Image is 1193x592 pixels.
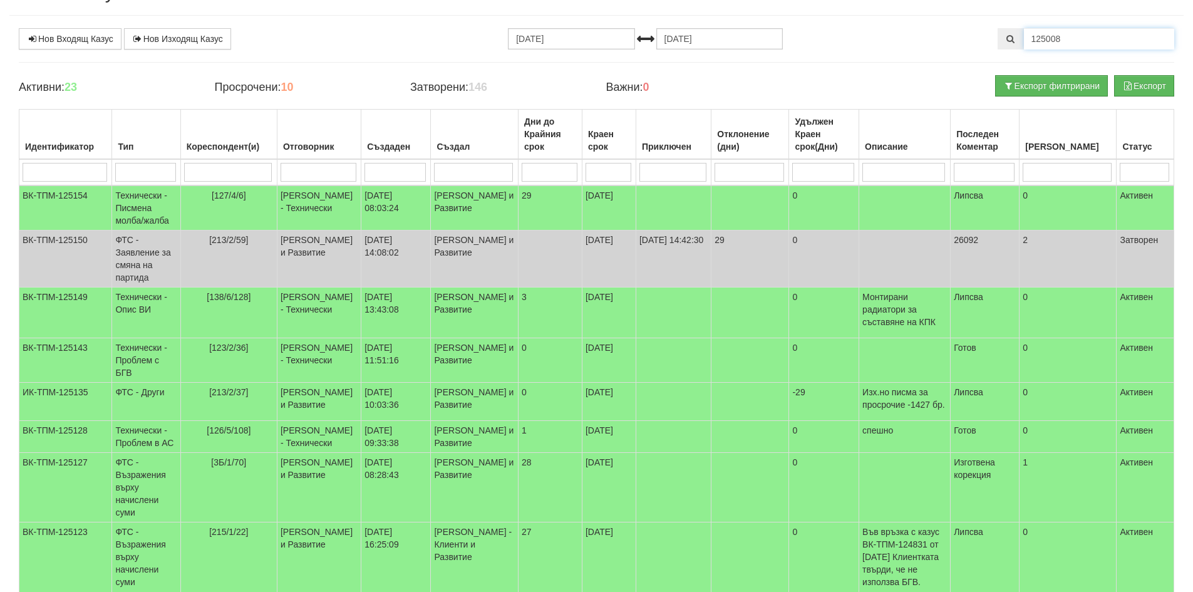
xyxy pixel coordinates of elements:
td: 0 [789,185,859,231]
div: Последен Коментар [954,125,1016,155]
td: [DATE] 11:51:16 [361,338,431,383]
td: 2 [1020,231,1117,288]
th: Идентификатор: No sort applied, activate to apply an ascending sort [19,110,112,160]
td: Активен [1117,383,1174,421]
th: Брой Файлове: No sort applied, activate to apply an ascending sort [1020,110,1117,160]
th: Приключен: No sort applied, activate to apply an ascending sort [636,110,711,160]
th: Кореспондент(и): No sort applied, activate to apply an ascending sort [180,110,277,160]
th: Краен срок: No sort applied, activate to apply an ascending sort [582,110,636,160]
span: 0 [522,343,527,353]
span: 1 [522,425,527,435]
span: [3Б/1/70] [211,457,246,467]
td: [DATE] 10:03:36 [361,383,431,421]
td: [PERSON_NAME] - Технически [277,338,361,383]
td: [PERSON_NAME] и Развитие [277,231,361,288]
td: [DATE] [582,421,636,453]
span: Изготвена корекция [954,457,995,480]
td: Активен [1117,453,1174,522]
div: Удължен Краен срок(Дни) [792,113,855,155]
button: Експорт [1114,75,1174,96]
h4: Просрочени: [214,81,391,94]
span: Липсва [954,190,983,200]
td: [PERSON_NAME] и Развитие [431,288,519,338]
td: 0 [1020,383,1117,421]
th: Отговорник: No sort applied, activate to apply an ascending sort [277,110,361,160]
td: [PERSON_NAME] и Развитие [431,338,519,383]
p: Монтирани радиатори за съставяне на КПК [862,291,947,328]
td: [DATE] 09:33:38 [361,421,431,453]
span: 26092 [954,235,978,245]
div: Приключен [639,138,708,155]
th: Създал: No sort applied, activate to apply an ascending sort [431,110,519,160]
span: Липсва [954,527,983,537]
h4: Затворени: [410,81,587,94]
td: [DATE] 14:42:30 [636,231,711,288]
td: ФТС - Други [112,383,180,421]
th: Последен Коментар: No sort applied, activate to apply an ascending sort [951,110,1020,160]
b: 10 [281,81,293,93]
td: Технически - Проблем с БГВ [112,338,180,383]
td: [DATE] 08:28:43 [361,453,431,522]
td: Активен [1117,338,1174,383]
div: Създаден [364,138,427,155]
td: ВК-ТПМ-125149 [19,288,112,338]
td: [DATE] [582,383,636,421]
h4: Важни: [606,81,782,94]
td: [DATE] [582,338,636,383]
span: [126/5/108] [207,425,250,435]
span: 28 [522,457,532,467]
button: Експорт филтрирани [995,75,1108,96]
th: Създаден: No sort applied, activate to apply an ascending sort [361,110,431,160]
td: ВК-ТПМ-125143 [19,338,112,383]
b: 146 [468,81,487,93]
span: [123/2/36] [209,343,248,353]
div: Отговорник [281,138,358,155]
p: спешно [862,424,947,437]
span: Липсва [954,292,983,302]
td: Активен [1117,288,1174,338]
td: Технически - Проблем в АС [112,421,180,453]
td: [PERSON_NAME] и Развитие [431,185,519,231]
td: 0 [789,338,859,383]
td: ВК-ТПМ-125127 [19,453,112,522]
span: [213/2/37] [209,387,248,397]
td: 0 [1020,288,1117,338]
td: Затворен [1117,231,1174,288]
div: [PERSON_NAME] [1023,138,1113,155]
td: [PERSON_NAME] и Развитие [431,383,519,421]
td: ВК-ТПМ-125128 [19,421,112,453]
td: [DATE] 08:03:24 [361,185,431,231]
td: [PERSON_NAME] и Развитие [431,231,519,288]
span: Липсва [954,387,983,397]
div: Кореспондент(и) [184,138,274,155]
span: [215/1/22] [209,527,248,537]
td: [PERSON_NAME] и Развитие [277,453,361,522]
b: 23 [65,81,77,93]
td: Технически - Писмена молба/жалба [112,185,180,231]
th: Удължен Краен срок(Дни): No sort applied, activate to apply an ascending sort [789,110,859,160]
td: ВК-ТПМ-125154 [19,185,112,231]
td: [PERSON_NAME] и Развитие [431,421,519,453]
td: [DATE] [582,231,636,288]
th: Описание: No sort applied, activate to apply an ascending sort [859,110,951,160]
td: 1 [1020,453,1117,522]
span: [138/6/128] [207,292,250,302]
td: [PERSON_NAME] и Развитие [277,383,361,421]
td: [DATE] [582,288,636,338]
div: Описание [862,138,947,155]
span: Готов [954,425,976,435]
td: ФТС - Възражения върху начислени суми [112,453,180,522]
td: [PERSON_NAME] и Развитие [431,453,519,522]
td: 0 [789,288,859,338]
a: Нов Изходящ Казус [124,28,231,49]
h4: Активни: [19,81,195,94]
input: Търсене по Идентификатор, Бл/Вх/Ап, Тип, Описание, Моб. Номер, Имейл, Файл, Коментар, [1024,28,1174,49]
td: 0 [789,231,859,288]
th: Статус: No sort applied, activate to apply an ascending sort [1117,110,1174,160]
td: 0 [1020,421,1117,453]
th: Тип: No sort applied, activate to apply an ascending sort [112,110,180,160]
div: Отклонение (дни) [715,125,785,155]
td: Технически - Опис ВИ [112,288,180,338]
span: 0 [522,387,527,397]
td: [PERSON_NAME] - Технически [277,185,361,231]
